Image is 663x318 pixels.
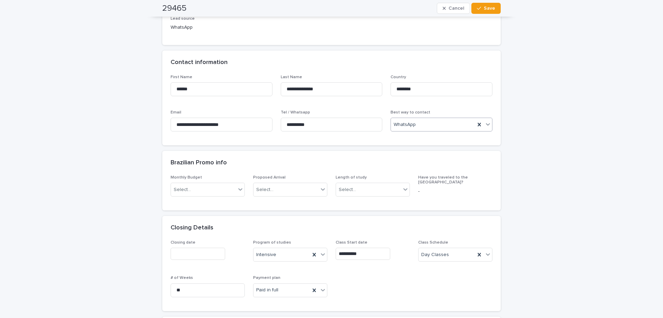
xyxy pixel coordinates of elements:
[171,175,202,180] span: Monthly Budget
[484,6,495,11] span: Save
[394,121,416,128] span: WhatsApp
[391,75,406,79] span: Country
[256,287,278,294] span: Paid in full
[171,110,181,115] span: Email
[471,3,501,14] button: Save
[281,110,310,115] span: Tel / Whatsapp
[418,240,448,245] span: Class Schedule
[171,59,228,66] h2: Contact information
[171,17,195,21] span: Lead source
[256,251,276,258] span: Intensive
[162,3,186,13] h2: 29465
[418,188,492,195] p: -
[449,6,464,11] span: Cancel
[253,240,291,245] span: Program of studies
[339,186,356,193] div: Select...
[336,175,367,180] span: Length of study
[171,276,193,280] span: # of Weeks
[253,175,286,180] span: Proposed Arrival
[437,3,470,14] button: Cancel
[253,276,280,280] span: Payment plan
[174,186,191,193] div: Select...
[256,186,273,193] div: Select...
[171,240,195,245] span: Closing date
[171,24,272,31] p: WhatsApp
[171,75,192,79] span: First Name
[171,159,227,167] h2: Brazilian Promo info
[336,240,367,245] span: Class Start date
[391,110,430,115] span: Best way to contact
[171,224,213,232] h2: Closing Details
[421,251,449,258] span: Day Classes
[418,175,468,184] span: Have you traveled to the [GEOGRAPHIC_DATA]?
[281,75,302,79] span: Last Name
